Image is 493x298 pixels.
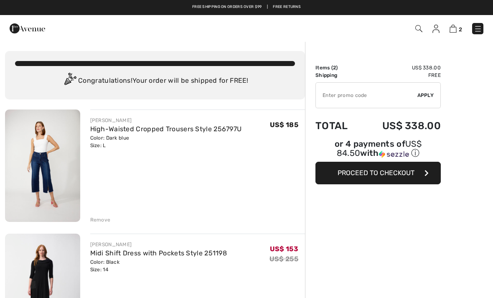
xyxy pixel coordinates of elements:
img: Shopping Bag [450,25,457,33]
img: 1ère Avenue [10,20,45,37]
span: 2 [459,26,462,33]
span: US$ 185 [270,121,298,129]
td: US$ 338.00 [360,64,441,71]
a: Midi Shift Dress with Pockets Style 251198 [90,249,227,257]
img: My Info [432,25,440,33]
span: US$ 84.50 [337,139,422,158]
div: [PERSON_NAME] [90,117,242,124]
button: Proceed to Checkout [315,162,441,184]
input: Promo code [316,83,417,108]
div: or 4 payments of with [315,140,441,159]
div: or 4 payments ofUS$ 84.50withSezzle Click to learn more about Sezzle [315,140,441,162]
a: High-Waisted Cropped Trousers Style 256797U [90,125,242,133]
td: Items ( ) [315,64,360,71]
img: Sezzle [379,150,409,158]
img: Search [415,25,422,32]
span: US$ 153 [270,245,298,253]
div: Color: Dark blue Size: L [90,134,242,149]
td: Total [315,112,360,140]
span: | [267,4,268,10]
a: Free Returns [273,4,301,10]
a: 1ère Avenue [10,24,45,32]
span: Apply [417,92,434,99]
img: Menu [474,25,482,33]
img: High-Waisted Cropped Trousers Style 256797U [5,110,80,222]
span: 2 [333,65,336,71]
div: Congratulations! Your order will be shipped for FREE! [15,73,295,89]
a: Free shipping on orders over $99 [192,4,262,10]
div: Remove [90,216,111,224]
img: Congratulation2.svg [61,73,78,89]
div: Color: Black Size: 14 [90,258,227,273]
span: Proceed to Checkout [338,169,414,177]
td: Free [360,71,441,79]
div: [PERSON_NAME] [90,241,227,248]
td: Shipping [315,71,360,79]
td: US$ 338.00 [360,112,441,140]
a: 2 [450,23,462,33]
s: US$ 255 [269,255,298,263]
